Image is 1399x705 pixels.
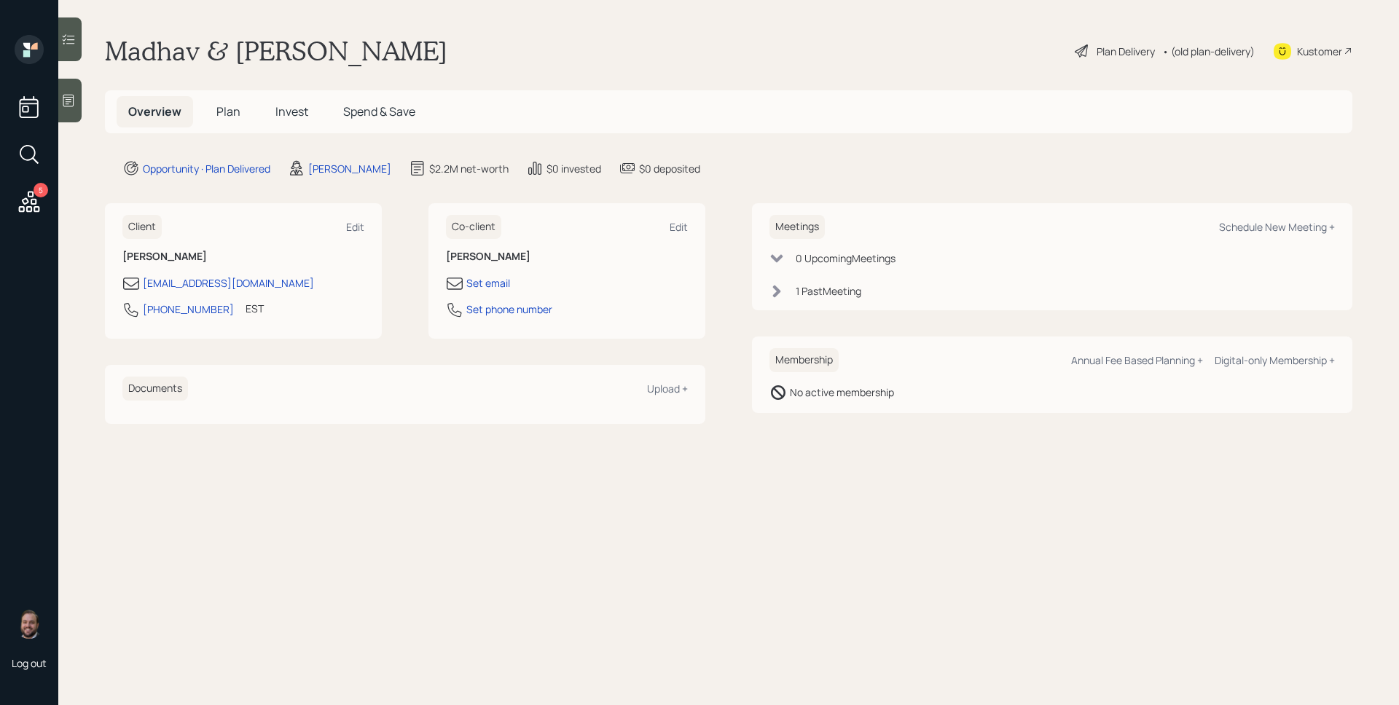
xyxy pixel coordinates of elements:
span: Overview [128,103,181,119]
h6: [PERSON_NAME] [446,251,688,263]
h6: Client [122,215,162,239]
h6: [PERSON_NAME] [122,251,364,263]
div: EST [246,301,264,316]
div: $0 deposited [639,161,700,176]
div: Set email [466,275,510,291]
div: $0 invested [546,161,601,176]
div: Upload + [647,382,688,395]
div: Opportunity · Plan Delivered [143,161,270,176]
img: james-distasi-headshot.png [15,610,44,639]
h6: Membership [769,348,839,372]
div: [EMAIL_ADDRESS][DOMAIN_NAME] [143,275,314,291]
div: 1 Past Meeting [796,283,861,299]
div: No active membership [790,385,894,400]
h6: Documents [122,377,188,401]
h6: Co-client [446,215,501,239]
div: Plan Delivery [1097,44,1155,59]
span: Spend & Save [343,103,415,119]
div: Annual Fee Based Planning + [1071,353,1203,367]
div: $2.2M net-worth [429,161,509,176]
div: Edit [346,220,364,234]
span: Plan [216,103,240,119]
div: Edit [670,220,688,234]
div: Digital-only Membership + [1215,353,1335,367]
div: Schedule New Meeting + [1219,220,1335,234]
div: Set phone number [466,302,552,317]
div: [PERSON_NAME] [308,161,391,176]
div: Kustomer [1297,44,1342,59]
div: Log out [12,656,47,670]
div: 0 Upcoming Meeting s [796,251,896,266]
div: 5 [34,183,48,197]
h6: Meetings [769,215,825,239]
span: Invest [275,103,308,119]
div: • (old plan-delivery) [1162,44,1255,59]
div: [PHONE_NUMBER] [143,302,234,317]
h1: Madhav & [PERSON_NAME] [105,35,447,67]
